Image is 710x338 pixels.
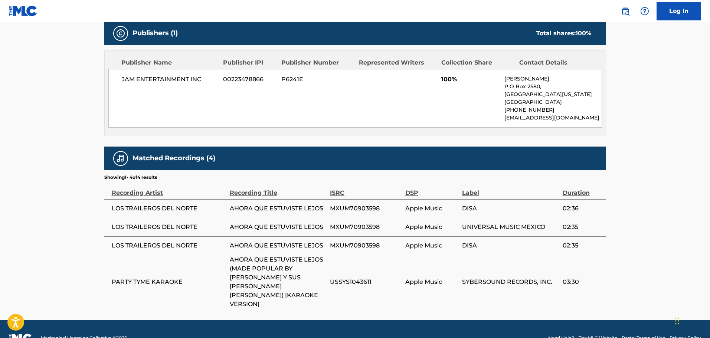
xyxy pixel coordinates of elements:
[405,278,459,286] span: Apple Music
[230,255,326,309] span: AHORA QUE ESTUVISTE LEJOS (MADE POPULAR BY [PERSON_NAME] Y SUS [PERSON_NAME] [PERSON_NAME]) [KARA...
[462,278,559,286] span: SYBERSOUND RECORDS, INC.
[618,4,633,19] a: Public Search
[462,204,559,213] span: DISA
[441,58,513,67] div: Collection Share
[405,204,459,213] span: Apple Music
[330,278,402,286] span: USSYS1043611
[675,310,680,332] div: Drag
[116,29,125,38] img: Publishers
[504,98,601,106] p: [GEOGRAPHIC_DATA]
[462,241,559,250] span: DISA
[230,241,326,250] span: AHORA QUE ESTUVISTE LEJOS
[281,58,353,67] div: Publisher Number
[576,30,591,37] span: 100 %
[657,2,701,20] a: Log In
[405,181,459,197] div: DSP
[112,278,226,286] span: PARTY TYME KARAOKE
[504,114,601,122] p: [EMAIL_ADDRESS][DOMAIN_NAME]
[504,106,601,114] p: [PHONE_NUMBER]
[563,223,602,232] span: 02:35
[462,223,559,232] span: UNIVERSAL MUSIC MEXICO
[673,302,710,338] iframe: Chat Widget
[122,75,218,84] span: JAM ENTERTAINMENT INC
[112,204,226,213] span: LOS TRAILEROS DEL NORTE
[563,181,602,197] div: Duration
[223,58,276,67] div: Publisher IPI
[121,58,217,67] div: Publisher Name
[330,204,402,213] span: MXUM70903598
[462,181,559,197] div: Label
[359,58,436,67] div: Represented Writers
[563,241,602,250] span: 02:35
[230,181,326,197] div: Recording Title
[563,278,602,286] span: 03:30
[640,7,649,16] img: help
[112,241,226,250] span: LOS TRAILEROS DEL NORTE
[504,75,601,83] p: [PERSON_NAME]
[132,29,178,37] h5: Publishers (1)
[116,154,125,163] img: Matched Recordings
[230,223,326,232] span: AHORA QUE ESTUVISTE LEJOS
[504,91,601,98] p: [GEOGRAPHIC_DATA][US_STATE]
[504,83,601,91] p: P O Box 2580,
[330,241,402,250] span: MXUM70903598
[330,223,402,232] span: MXUM70903598
[132,154,215,163] h5: Matched Recordings (4)
[405,223,459,232] span: Apple Music
[621,7,630,16] img: search
[536,29,591,38] div: Total shares:
[112,223,226,232] span: LOS TRAILEROS DEL NORTE
[637,4,652,19] div: Help
[405,241,459,250] span: Apple Music
[112,181,226,197] div: Recording Artist
[563,204,602,213] span: 02:36
[441,75,499,84] span: 100%
[230,204,326,213] span: AHORA QUE ESTUVISTE LEJOS
[519,58,591,67] div: Contact Details
[281,75,353,84] span: P6241E
[330,181,402,197] div: ISRC
[223,75,276,84] span: 00223478866
[104,174,157,181] p: Showing 1 - 4 of 4 results
[9,6,37,16] img: MLC Logo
